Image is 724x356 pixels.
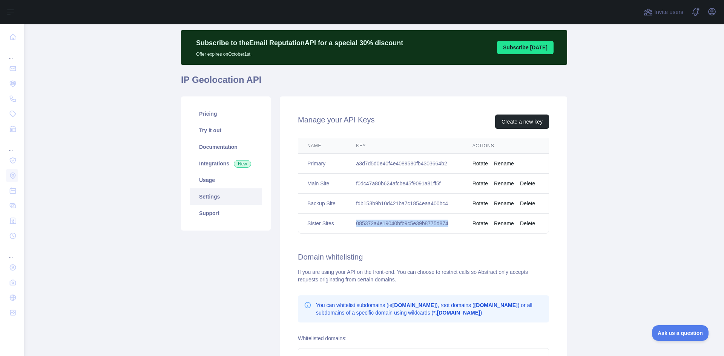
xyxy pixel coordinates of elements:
[472,160,488,167] button: Rotate
[433,310,480,316] b: *.[DOMAIN_NAME]
[347,214,463,234] td: 085372a4e19040bfb9c5e39b8775d874
[494,180,514,187] button: Rename
[520,180,535,187] button: Delete
[6,45,18,60] div: ...
[494,220,514,227] button: Rename
[190,139,262,155] a: Documentation
[494,200,514,207] button: Rename
[298,154,347,174] td: Primary
[298,268,549,283] div: If you are using your API on the front-end. You can choose to restrict calls so Abstract only acc...
[298,194,347,214] td: Backup Site
[298,115,374,129] h2: Manage your API Keys
[6,137,18,152] div: ...
[181,74,567,92] h1: IP Geolocation API
[347,194,463,214] td: fdb153b9b10d421ba7c1854eaa400bc4
[347,154,463,174] td: a3d7d5d0e40f4e4089580fb4303664b2
[654,8,683,17] span: Invite users
[520,220,535,227] button: Delete
[642,6,685,18] button: Invite users
[6,244,18,259] div: ...
[472,220,488,227] button: Rotate
[495,115,549,129] button: Create a new key
[298,174,347,194] td: Main Site
[472,180,488,187] button: Rotate
[190,188,262,205] a: Settings
[497,41,554,54] button: Subscribe [DATE]
[190,205,262,222] a: Support
[494,160,514,167] button: Rename
[463,138,549,154] th: Actions
[298,214,347,234] td: Sister Sites
[520,200,535,207] button: Delete
[393,302,436,308] b: [DOMAIN_NAME]
[190,155,262,172] a: Integrations New
[474,302,518,308] b: [DOMAIN_NAME]
[298,335,347,341] label: Whitelisted domains:
[652,325,709,341] iframe: Toggle Customer Support
[190,105,262,122] a: Pricing
[190,122,262,139] a: Try it out
[298,138,347,154] th: Name
[347,174,463,194] td: f0dc47a80b624afcbe45f9091a81ff5f
[196,48,403,57] p: Offer expires on October 1st.
[196,38,403,48] p: Subscribe to the Email Reputation API for a special 30 % discount
[472,200,488,207] button: Rotate
[347,138,463,154] th: Key
[190,172,262,188] a: Usage
[234,160,251,168] span: New
[316,301,543,316] p: You can whitelist subdomains (ie ), root domains ( ) or all subdomains of a specific domain using...
[298,252,549,262] h2: Domain whitelisting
